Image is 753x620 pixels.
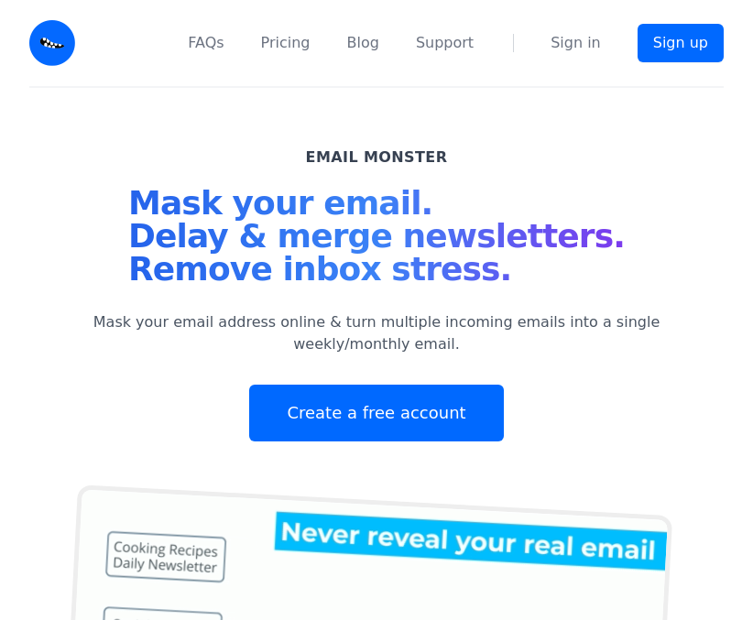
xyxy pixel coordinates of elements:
a: Support [416,32,474,54]
a: Blog [347,32,379,54]
a: Pricing [261,32,311,54]
a: Create a free account [249,385,503,441]
h1: Mask your email. Delay & merge newsletters. Remove inbox stress. [128,187,625,293]
a: Sign in [551,32,601,54]
h2: Email Monster [306,147,448,169]
a: FAQs [188,32,224,54]
img: Email Monster [29,20,75,66]
a: Sign up [638,24,724,62]
p: Mask your email address online & turn multiple incoming emails into a single weekly/monthly email. [69,311,684,355]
